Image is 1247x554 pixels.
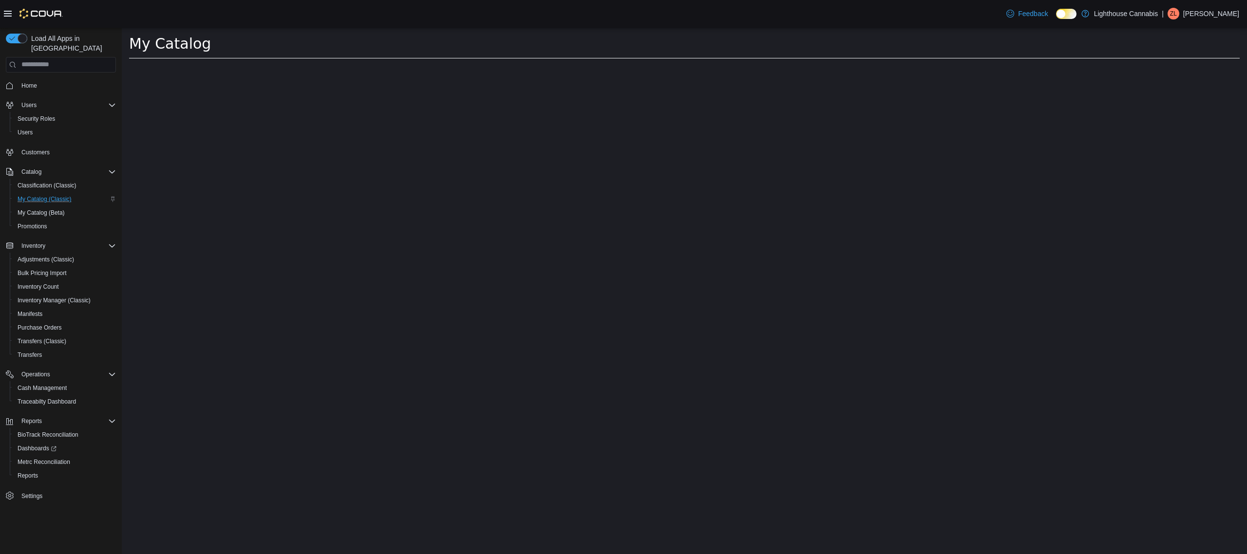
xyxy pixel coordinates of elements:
span: Traceabilty Dashboard [14,396,116,407]
button: Classification (Classic) [10,179,120,192]
span: Cash Management [18,384,67,392]
button: Inventory [2,239,120,253]
span: BioTrack Reconciliation [18,431,78,439]
button: My Catalog (Beta) [10,206,120,220]
a: Transfers (Classic) [14,335,70,347]
button: Metrc Reconciliation [10,455,120,469]
a: Bulk Pricing Import [14,267,71,279]
span: Load All Apps in [GEOGRAPHIC_DATA] [27,34,116,53]
a: My Catalog (Beta) [14,207,69,219]
span: Transfers (Classic) [14,335,116,347]
div: Zhi Liang [1168,8,1179,19]
a: BioTrack Reconciliation [14,429,82,441]
span: Home [18,79,116,92]
span: BioTrack Reconciliation [14,429,116,441]
button: Promotions [10,220,120,233]
span: Operations [18,369,116,380]
span: Cash Management [14,382,116,394]
button: Reports [2,414,120,428]
img: Cova [19,9,63,18]
a: Users [14,127,37,138]
button: My Catalog (Classic) [10,192,120,206]
span: Adjustments (Classic) [18,256,74,263]
button: Manifests [10,307,120,321]
a: Cash Management [14,382,71,394]
button: Catalog [18,166,45,178]
span: Customers [18,146,116,158]
button: Inventory Count [10,280,120,294]
span: Transfers [18,351,42,359]
span: My Catalog (Classic) [18,195,72,203]
span: Inventory [21,242,45,250]
span: Home [21,82,37,90]
a: Home [18,80,41,92]
span: Customers [21,148,50,156]
p: [PERSON_NAME] [1183,8,1239,19]
a: Feedback [1002,4,1052,23]
span: Dashboards [14,443,116,454]
a: Transfers [14,349,46,361]
button: Bulk Pricing Import [10,266,120,280]
span: Classification (Classic) [18,182,76,189]
a: Traceabilty Dashboard [14,396,80,407]
span: Settings [18,489,116,501]
span: Users [21,101,37,109]
p: Lighthouse Cannabis [1094,8,1158,19]
a: Reports [14,470,42,481]
button: Purchase Orders [10,321,120,334]
span: Promotions [18,222,47,230]
span: Classification (Classic) [14,180,116,191]
span: Operations [21,370,50,378]
span: Metrc Reconciliation [18,458,70,466]
button: Adjustments (Classic) [10,253,120,266]
span: Dashboards [18,444,57,452]
p: | [1162,8,1164,19]
span: My Catalog (Classic) [14,193,116,205]
span: Reports [14,470,116,481]
span: Inventory Manager (Classic) [14,295,116,306]
a: Dashboards [10,442,120,455]
button: Catalog [2,165,120,179]
span: Users [18,129,33,136]
a: My Catalog (Classic) [14,193,76,205]
a: Dashboards [14,443,60,454]
span: Inventory [18,240,116,252]
span: Reports [18,415,116,427]
span: Inventory Manager (Classic) [18,296,91,304]
button: Users [2,98,120,112]
a: Metrc Reconciliation [14,456,74,468]
span: Traceabilty Dashboard [18,398,76,406]
a: Customers [18,147,54,158]
button: BioTrack Reconciliation [10,428,120,442]
button: Reports [10,469,120,482]
span: Settings [21,492,42,500]
button: Security Roles [10,112,120,126]
span: Purchase Orders [18,324,62,332]
span: Users [14,127,116,138]
a: Inventory Count [14,281,63,293]
a: Security Roles [14,113,59,125]
button: Inventory Manager (Classic) [10,294,120,307]
span: My Catalog [7,7,89,24]
span: Feedback [1018,9,1048,18]
button: Users [18,99,40,111]
button: Users [10,126,120,139]
nav: Complex example [6,74,116,528]
button: Customers [2,145,120,159]
span: Reports [21,417,42,425]
span: Transfers [14,349,116,361]
button: Transfers (Classic) [10,334,120,348]
button: Cash Management [10,381,120,395]
span: Promotions [14,221,116,232]
span: Inventory Count [18,283,59,291]
a: Manifests [14,308,46,320]
span: Users [18,99,116,111]
a: Classification (Classic) [14,180,80,191]
span: Security Roles [14,113,116,125]
a: Settings [18,490,46,502]
a: Purchase Orders [14,322,66,333]
span: Adjustments (Classic) [14,254,116,265]
span: ZL [1170,8,1177,19]
button: Transfers [10,348,120,362]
